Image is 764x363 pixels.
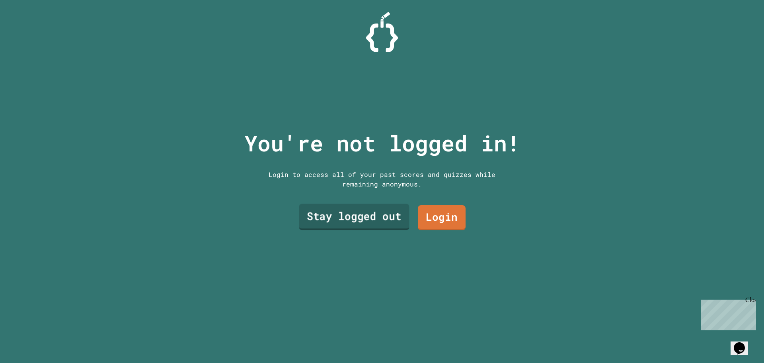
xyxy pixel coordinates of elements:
iframe: chat widget [731,331,756,355]
a: Login [418,205,466,230]
div: Login to access all of your past scores and quizzes while remaining anonymous. [263,170,501,189]
img: Logo.svg [366,12,398,52]
a: Stay logged out [299,204,409,230]
p: You're not logged in! [244,127,520,160]
div: Chat with us now!Close [3,3,55,51]
iframe: chat widget [698,296,756,330]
